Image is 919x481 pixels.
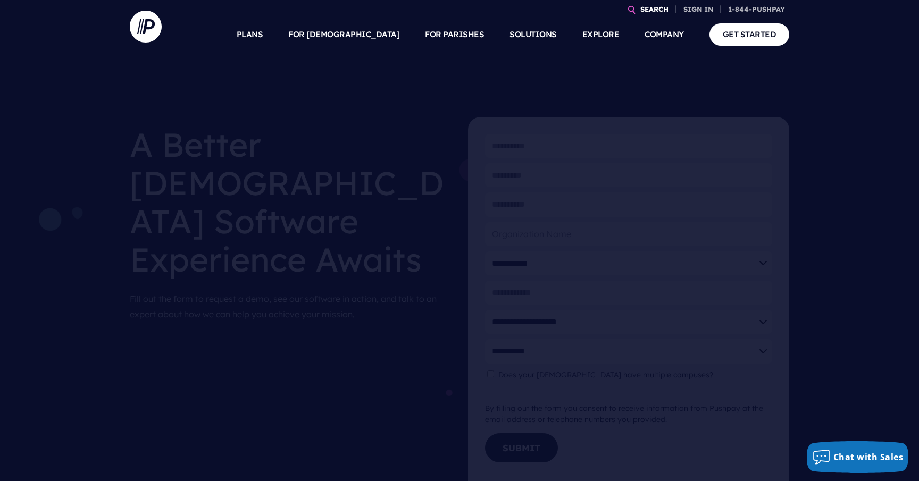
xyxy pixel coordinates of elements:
[709,23,790,45] a: GET STARTED
[288,16,399,53] a: FOR [DEMOGRAPHIC_DATA]
[509,16,557,53] a: SOLUTIONS
[645,16,684,53] a: COMPANY
[807,441,909,473] button: Chat with Sales
[425,16,484,53] a: FOR PARISHES
[237,16,263,53] a: PLANS
[582,16,620,53] a: EXPLORE
[833,451,904,463] span: Chat with Sales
